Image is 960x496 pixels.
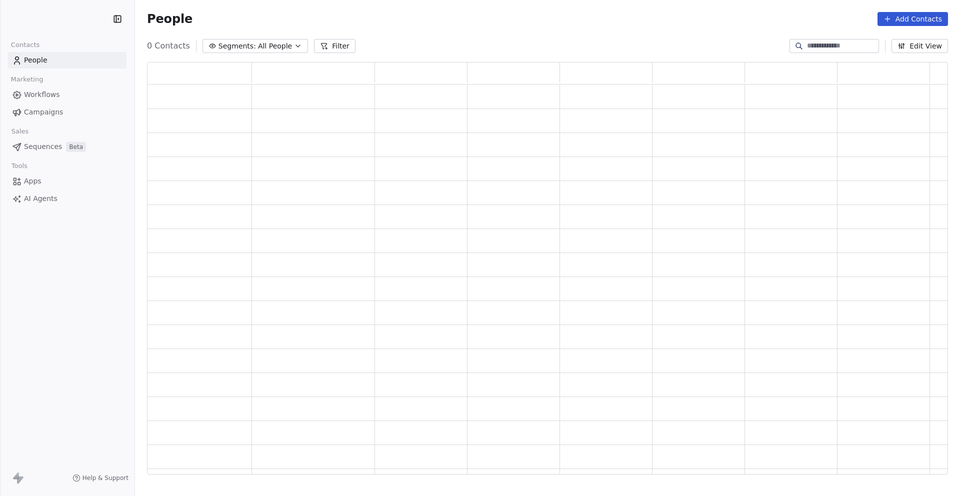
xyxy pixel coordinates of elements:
a: SequencesBeta [8,138,126,155]
a: Campaigns [8,104,126,120]
span: Sales [7,124,33,139]
span: Workflows [24,89,60,100]
span: Tools [7,158,31,173]
span: Beta [66,142,86,152]
span: Contacts [6,37,44,52]
button: Edit View [891,39,948,53]
span: 0 Contacts [147,40,190,52]
button: Filter [314,39,355,53]
button: Add Contacts [877,12,948,26]
span: All People [258,41,292,51]
a: Apps [8,173,126,189]
a: Workflows [8,86,126,103]
a: People [8,52,126,68]
span: Marketing [6,72,47,87]
span: Campaigns [24,107,63,117]
span: People [147,11,192,26]
span: People [24,55,47,65]
span: Apps [24,176,41,186]
span: Help & Support [82,474,128,482]
a: AI Agents [8,190,126,207]
span: Segments: [218,41,256,51]
span: Sequences [24,141,62,152]
span: AI Agents [24,193,57,204]
a: Help & Support [72,474,128,482]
